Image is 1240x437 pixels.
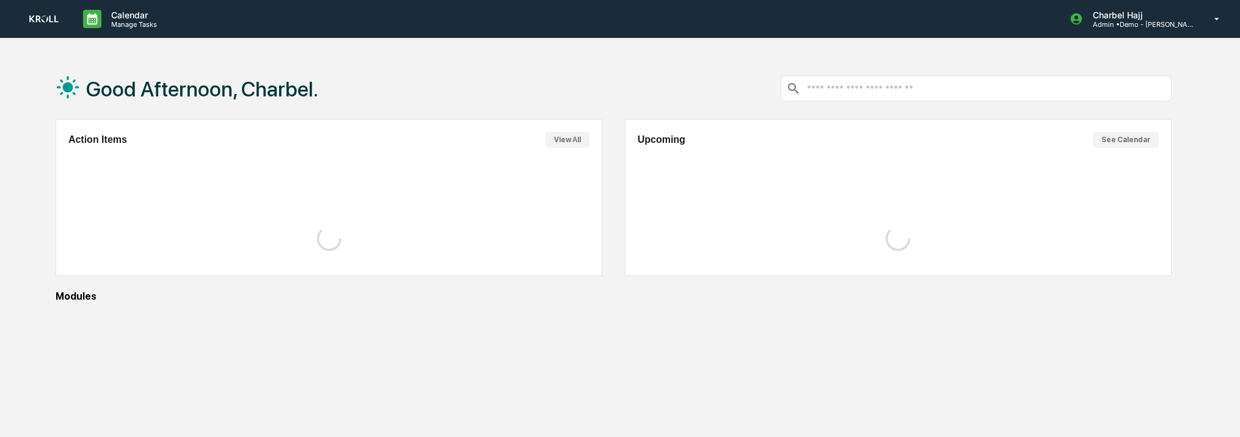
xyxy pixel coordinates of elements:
h1: Good Afternoon, Charbel. [86,77,318,101]
h2: Upcoming [638,134,685,145]
p: Manage Tasks [101,20,163,29]
button: View All [545,132,589,148]
h2: Action Items [68,134,127,145]
img: logo [29,15,59,22]
div: Modules [56,291,1172,302]
p: Charbel Hajj [1083,10,1197,20]
p: Calendar [101,10,163,20]
p: Admin • Demo - [PERSON_NAME] [1083,20,1197,29]
button: See Calendar [1093,132,1159,148]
